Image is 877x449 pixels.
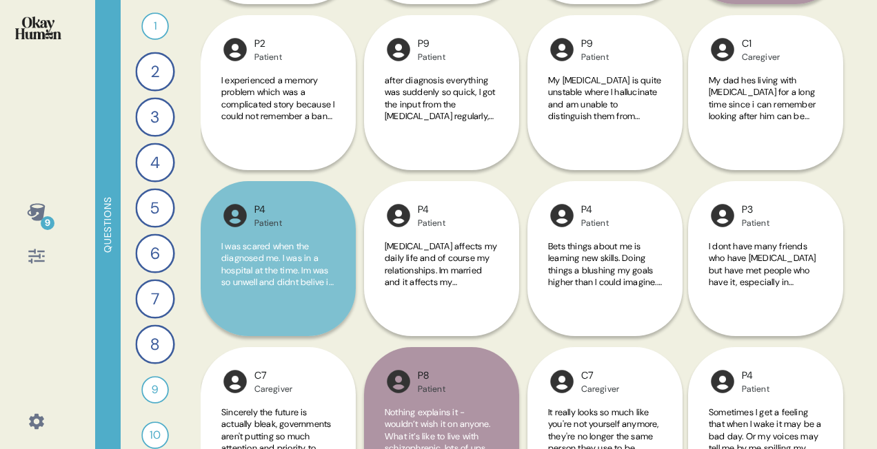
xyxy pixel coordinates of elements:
div: Patient [418,218,445,229]
div: 4 [135,143,174,182]
div: Patient [254,52,282,63]
span: I experienced a memory problem which was a complicated story because I could not remember a bank ... [221,74,334,388]
div: P4 [254,202,282,218]
div: 7 [135,279,174,318]
div: Caregiver [581,384,619,395]
span: after diagnosis everything was suddenly so quick, I got the input from the [MEDICAL_DATA] regular... [385,74,497,400]
div: 2 [135,52,174,91]
img: l1ibTKarBSWXLOhlfT5LxFP+OttMJpPJZDKZTCbz9PgHEggSPYjZSwEAAAAASUVORK5CYII= [221,368,249,395]
img: l1ibTKarBSWXLOhlfT5LxFP+OttMJpPJZDKZTCbz9PgHEggSPYjZSwEAAAAASUVORK5CYII= [221,202,249,229]
div: 8 [135,324,174,364]
div: P8 [418,368,445,384]
div: C7 [254,368,292,384]
div: 3 [135,97,174,136]
img: l1ibTKarBSWXLOhlfT5LxFP+OttMJpPJZDKZTCbz9PgHEggSPYjZSwEAAAAASUVORK5CYII= [548,202,576,229]
div: 9 [41,216,54,230]
img: l1ibTKarBSWXLOhlfT5LxFP+OttMJpPJZDKZTCbz9PgHEggSPYjZSwEAAAAASUVORK5CYII= [221,36,249,63]
div: P4 [581,202,609,218]
div: P2 [254,36,282,52]
div: P9 [581,36,609,52]
div: 10 [141,421,169,449]
div: Patient [418,384,445,395]
div: Patient [581,52,609,63]
div: P3 [742,202,769,218]
img: l1ibTKarBSWXLOhlfT5LxFP+OttMJpPJZDKZTCbz9PgHEggSPYjZSwEAAAAASUVORK5CYII= [385,36,412,63]
img: l1ibTKarBSWXLOhlfT5LxFP+OttMJpPJZDKZTCbz9PgHEggSPYjZSwEAAAAASUVORK5CYII= [709,368,736,395]
span: My [MEDICAL_DATA] is quite unstable where I hallucinate and am unable to distinguish them from re... [548,74,661,388]
div: P9 [418,36,445,52]
div: Patient [418,52,445,63]
div: P4 [418,202,445,218]
div: 5 [135,188,174,227]
div: Caregiver [254,384,292,395]
div: 6 [135,233,174,273]
div: Patient [742,384,769,395]
img: l1ibTKarBSWXLOhlfT5LxFP+OttMJpPJZDKZTCbz9PgHEggSPYjZSwEAAAAASUVORK5CYII= [548,36,576,63]
div: Caregiver [742,52,780,63]
img: okayhuman.3b1b6348.png [15,17,61,39]
div: Patient [742,218,769,229]
span: My dad hes living with [MEDICAL_DATA] for a long time since i can remember looking after him can ... [709,74,823,376]
div: Patient [581,218,609,229]
div: C7 [581,368,619,384]
div: P4 [742,368,769,384]
img: l1ibTKarBSWXLOhlfT5LxFP+OttMJpPJZDKZTCbz9PgHEggSPYjZSwEAAAAASUVORK5CYII= [709,36,736,63]
img: l1ibTKarBSWXLOhlfT5LxFP+OttMJpPJZDKZTCbz9PgHEggSPYjZSwEAAAAASUVORK5CYII= [548,368,576,395]
div: 9 [141,376,169,404]
img: l1ibTKarBSWXLOhlfT5LxFP+OttMJpPJZDKZTCbz9PgHEggSPYjZSwEAAAAASUVORK5CYII= [709,202,736,229]
div: Patient [254,218,282,229]
img: l1ibTKarBSWXLOhlfT5LxFP+OttMJpPJZDKZTCbz9PgHEggSPYjZSwEAAAAASUVORK5CYII= [385,368,412,395]
div: 1 [141,12,169,40]
div: C1 [742,36,780,52]
img: l1ibTKarBSWXLOhlfT5LxFP+OttMJpPJZDKZTCbz9PgHEggSPYjZSwEAAAAASUVORK5CYII= [385,202,412,229]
